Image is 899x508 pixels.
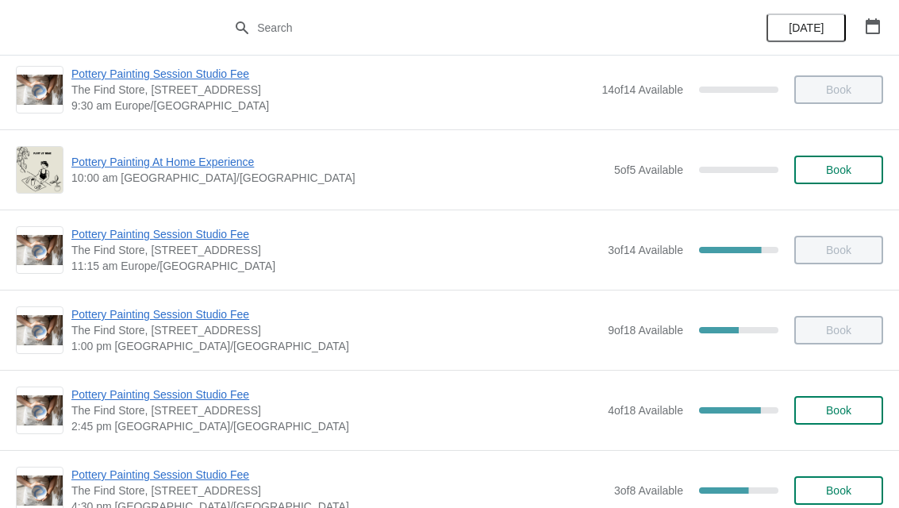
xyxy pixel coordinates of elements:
span: 3 of 8 Available [614,484,683,497]
span: 9:30 am Europe/[GEOGRAPHIC_DATA] [71,98,594,114]
span: 14 of 14 Available [601,83,683,96]
img: Pottery Painting Session Studio Fee | The Find Store, 133 Burnt Ash Road, London SE12 8RA, UK | 1... [17,235,63,266]
button: Book [794,476,883,505]
span: The Find Store, [STREET_ADDRESS] [71,82,594,98]
img: Pottery Painting Session Studio Fee | The Find Store, 133 Burnt Ash Road, London SE12 8RA, UK | 2... [17,395,63,426]
span: Pottery Painting Session Studio Fee [71,226,600,242]
span: Pottery Painting Session Studio Fee [71,467,606,483]
span: Book [826,484,851,497]
button: Book [794,396,883,425]
span: The Find Store, [STREET_ADDRESS] [71,242,600,258]
span: Book [826,164,851,176]
span: 11:15 am Europe/[GEOGRAPHIC_DATA] [71,258,600,274]
span: Pottery Painting Session Studio Fee [71,387,600,402]
span: 5 of 5 Available [614,164,683,176]
span: 4 of 18 Available [608,404,683,417]
button: Book [794,156,883,184]
img: Pottery Painting Session Studio Fee | The Find Store, 133 Burnt Ash Road, London SE12 8RA, UK | 9... [17,75,63,106]
span: Book [826,404,851,417]
button: [DATE] [766,13,846,42]
span: 1:00 pm [GEOGRAPHIC_DATA]/[GEOGRAPHIC_DATA] [71,338,600,354]
span: 10:00 am [GEOGRAPHIC_DATA]/[GEOGRAPHIC_DATA] [71,170,606,186]
span: Pottery Painting At Home Experience [71,154,606,170]
span: The Find Store, [STREET_ADDRESS] [71,483,606,498]
span: The Find Store, [STREET_ADDRESS] [71,402,600,418]
span: The Find Store, [STREET_ADDRESS] [71,322,600,338]
img: Pottery Painting At Home Experience | | 10:00 am Europe/London [17,147,63,193]
span: Pottery Painting Session Studio Fee [71,66,594,82]
span: Pottery Painting Session Studio Fee [71,306,600,322]
span: 9 of 18 Available [608,324,683,337]
span: 3 of 14 Available [608,244,683,256]
span: 2:45 pm [GEOGRAPHIC_DATA]/[GEOGRAPHIC_DATA] [71,418,600,434]
img: Pottery Painting Session Studio Fee | The Find Store, 133 Burnt Ash Road, London SE12 8RA, UK | 4... [17,475,63,506]
input: Search [256,13,674,42]
span: [DATE] [789,21,824,34]
img: Pottery Painting Session Studio Fee | The Find Store, 133 Burnt Ash Road, London SE12 8RA, UK | 1... [17,315,63,346]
